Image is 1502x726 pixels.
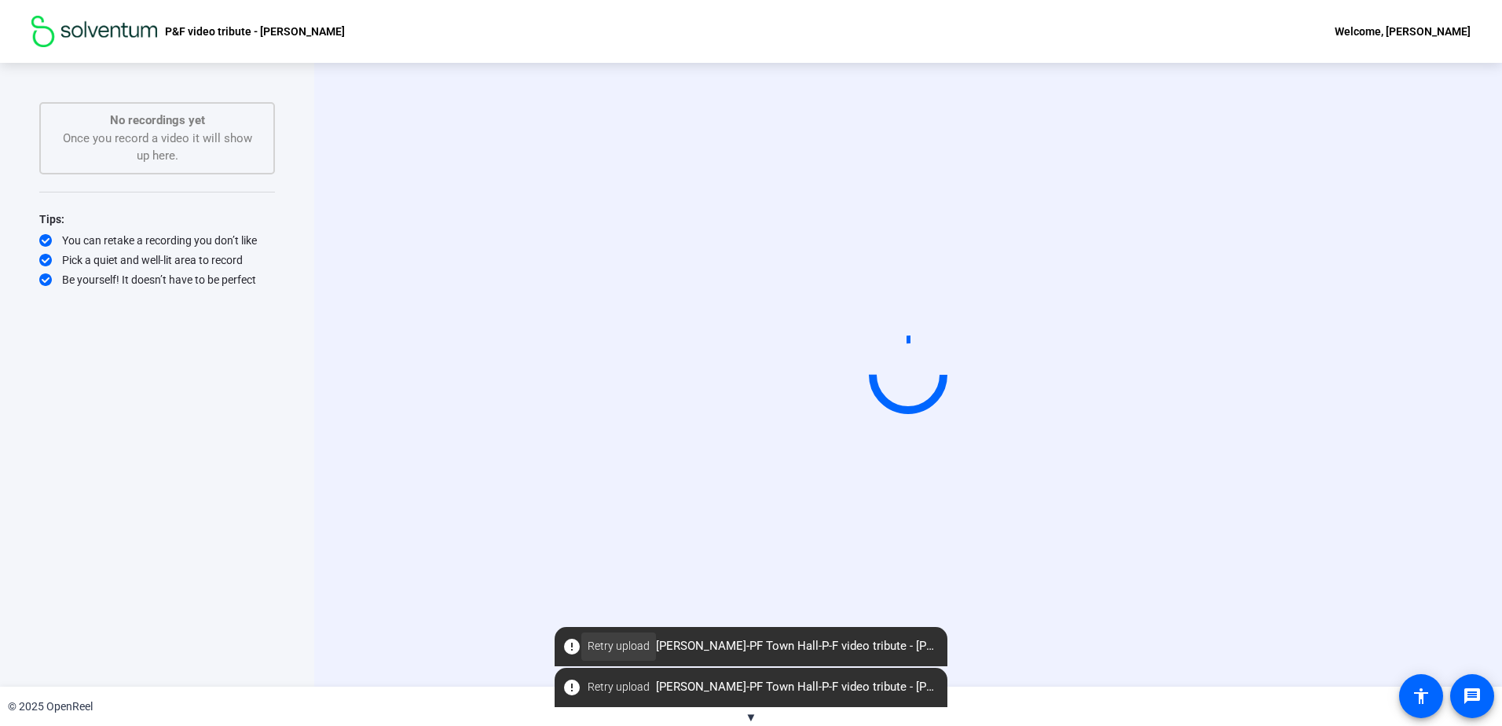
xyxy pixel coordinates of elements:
[555,673,947,702] span: [PERSON_NAME]-PF Town Hall-P-F video tribute - [PERSON_NAME]-1754920956092-webcam
[1412,687,1431,706] mat-icon: accessibility
[1463,687,1482,706] mat-icon: message
[588,638,650,654] span: Retry upload
[8,698,93,715] div: © 2025 OpenReel
[57,112,258,165] div: Once you record a video it will show up here.
[165,22,345,41] p: P&F video tribute - [PERSON_NAME]
[562,637,581,656] mat-icon: error
[39,210,275,229] div: Tips:
[39,252,275,268] div: Pick a quiet and well-lit area to record
[39,233,275,248] div: You can retake a recording you don’t like
[1335,22,1471,41] div: Welcome, [PERSON_NAME]
[588,679,650,695] span: Retry upload
[746,710,757,724] span: ▼
[555,632,947,661] span: [PERSON_NAME]-PF Town Hall-P-F video tribute - [PERSON_NAME]-1754921042109-webcam
[57,112,258,130] p: No recordings yet
[562,678,581,697] mat-icon: error
[31,16,157,47] img: OpenReel logo
[39,272,275,288] div: Be yourself! It doesn’t have to be perfect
